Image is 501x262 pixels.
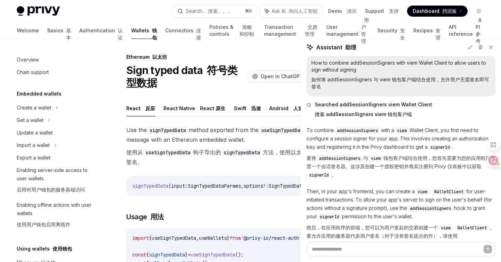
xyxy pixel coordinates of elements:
[326,22,369,39] a: User management 用户管理
[311,76,489,89] font: 如何将 addSessionSigners 与 viem 钱包客户端结合使用，允许用户无需签名即可签名
[377,22,405,39] a: Security 安全
[47,22,71,39] a: Basics 基本
[126,212,164,222] span: Usage
[361,17,369,44] font: 用户管理
[17,129,53,137] div: Update a wallet
[227,235,230,241] span: }
[337,128,378,133] span: addSessionSigners
[126,64,237,89] font: 符号类型数据
[132,252,146,258] span: const
[11,199,100,234] a: Enabling offline actions with user wallets使用用户钱包启用离线作
[131,22,157,39] a: Wallets 钱包
[146,252,149,258] span: {
[436,27,440,40] font: 食谱
[288,8,318,14] font: 询问人工智能
[407,6,468,17] a: Dashboard 挡泥板
[251,105,261,111] font: 迅速
[307,101,495,121] button: Searched addSessionSigners viem Wallet Client搜索 addSessionSigners viem 钱包客户端
[126,54,366,60] div: Ethereum
[221,149,263,156] code: signTypedData
[449,22,484,39] a: API reference API 参考
[307,224,494,247] font: 然后，在应用程序的前端，您可以为用户发起的交易创建一个 。要允许应用的服务器代表用户签名（对于没有签名提示的作），请使用 挂钩向用户的钱包授予 权限。
[132,183,168,189] span: signTypedData
[11,54,100,66] a: Overview
[173,5,257,17] button: Search... 搜索。。。⌘K
[484,245,492,253] button: Send message
[319,156,360,161] span: addSessionSigners
[126,125,366,170] span: Use the method exported from the hook to sign a message with an Ethereum embedded wallet.
[145,105,155,111] font: 反应
[191,252,235,258] span: useSignTypedData
[430,145,450,150] span: signerId
[239,24,254,37] font: 策略和控制
[389,8,399,14] font: 支持
[53,246,72,252] font: 使用钱包
[347,8,357,14] font: 演示
[473,6,484,17] button: Toggle dark mode
[66,27,71,40] font: 基本
[442,8,457,14] font: 挡泥板
[11,66,100,79] a: Chain support
[143,149,193,156] code: useSignTypedData
[152,235,196,241] span: useSignTypedData
[208,8,232,14] font: 搜索。。。
[17,245,72,253] h5: Using wallets
[345,44,356,51] font: 助理
[307,155,495,178] font: 要将 与 钱包客户端结合使用，您首先需要为您的应用程序配置一个会话签名器。这涉及创建一个授权密钥并将其注册到 Privy 仪表板中以获取 。
[126,64,245,89] h1: Sign typed data
[150,213,164,221] font: 用法
[171,183,185,189] span: input
[311,59,491,93] div: How to combine addSessionSigners with viem Wallet Client to allow users to sign without signing
[307,187,495,251] p: Then, in your app's frontend, you can create a for user-initiated transactions. To allow your app...
[147,126,189,134] code: signTypedData
[126,100,155,116] button: React 反应
[17,221,70,227] font: 使用用户钱包启用离线作
[209,22,256,39] a: Policies & controls 策略和控制
[200,105,225,111] font: React 原生
[186,7,232,15] div: Search...
[410,206,451,211] span: addSessionSigners
[413,8,457,15] span: Dashboard
[307,126,495,182] p: To combine with a Wallet Client, you first need to configure a session signer for your app. This ...
[17,22,39,39] a: Welcome
[11,126,100,139] a: Update a wallet
[196,27,201,40] font: 连接
[79,22,123,39] a: Authentication 认证
[371,156,381,161] span: viem
[168,183,171,189] span: (
[17,154,50,162] div: Export a wallet
[293,105,308,111] font: 人造人
[434,189,463,195] span: WalletClient
[413,22,440,39] a: Recipes 食谱
[320,214,339,220] span: signerId
[328,8,357,15] a: Demo 演示
[11,164,100,199] a: Enabling server-side access to user wallets启用对用户钱包的服务器端访问
[17,141,50,149] div: Import a wallet
[241,235,302,241] span: '@privy-io/react-auth'
[199,235,227,241] span: useWallets
[152,54,167,60] font: 以太坊
[397,128,407,133] span: viem
[261,73,350,80] span: Open in ChatGPT
[132,235,149,241] span: import
[263,183,269,189] span: ?:
[458,225,487,231] span: WalletClient
[188,183,241,189] span: SignTypedDataParams
[149,252,185,258] span: signTypedData
[196,235,199,241] span: ,
[441,225,451,231] span: viem
[269,100,308,116] button: Android 人造人
[17,6,60,16] img: light logo
[152,27,157,40] font: 钱包
[17,187,85,193] font: 启用对用户钱包的服务器端访问
[185,252,188,258] span: }
[315,101,432,121] span: Searched addSessionSigners viem Wallet Client
[149,235,152,241] span: {
[260,5,323,17] button: Ask AI 询问人工智能
[365,8,399,15] a: Support 支持
[259,126,309,134] code: useSignTypedData
[269,183,324,189] span: SignTypedDataOptions
[305,24,317,37] font: 交易管理
[272,8,318,15] span: Ask AI
[17,90,62,98] h5: Embedded wallets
